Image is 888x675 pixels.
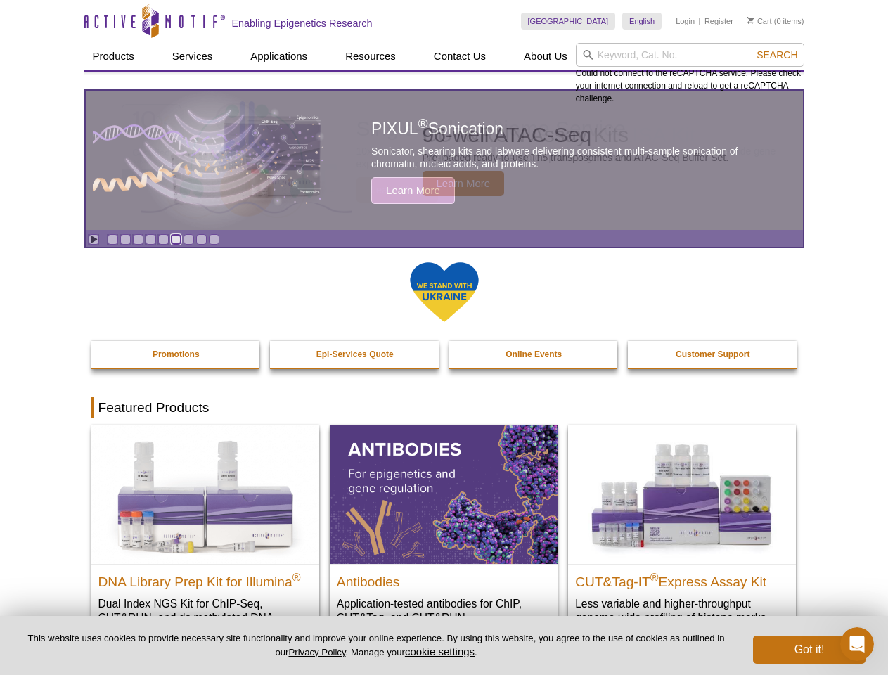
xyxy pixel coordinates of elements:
img: CUT&Tag-IT® Express Assay Kit [568,425,796,563]
a: Contact Us [425,43,494,70]
a: Go to slide 1 [108,234,118,245]
p: Sonicator, shearing kits and labware delivering consistent multi-sample sonication of chromatin, ... [371,145,771,170]
strong: Promotions [153,349,200,359]
a: Services [164,43,221,70]
span: Learn More [371,177,455,204]
h2: CUT&Tag-IT Express Assay Kit [575,568,789,589]
a: PIXUL sonication PIXUL®Sonication Sonicator, shearing kits and labware delivering consistent mult... [86,91,803,230]
span: Search [757,49,797,60]
h2: DNA Library Prep Kit for Illumina [98,568,312,589]
button: Got it! [753,636,866,664]
a: Privacy Policy [288,647,345,657]
a: English [622,13,662,30]
a: Resources [337,43,404,70]
sup: ® [418,117,428,131]
strong: Customer Support [676,349,749,359]
a: Go to slide 6 [171,234,181,245]
a: Products [84,43,143,70]
h2: Enabling Epigenetics Research [232,17,373,30]
p: Dual Index NGS Kit for ChIP-Seq, CUT&RUN, and ds methylated DNA assays. [98,596,312,639]
a: Toggle autoplay [89,234,99,245]
img: PIXUL sonication [93,90,325,231]
img: All Antibodies [330,425,558,563]
p: Less variable and higher-throughput genome-wide profiling of histone marks​. [575,596,789,625]
a: CUT&Tag-IT® Express Assay Kit CUT&Tag-IT®Express Assay Kit Less variable and higher-throughput ge... [568,425,796,638]
a: DNA Library Prep Kit for Illumina DNA Library Prep Kit for Illumina® Dual Index NGS Kit for ChIP-... [91,425,319,652]
a: Cart [747,16,772,26]
a: Go to slide 2 [120,234,131,245]
a: Go to slide 4 [146,234,156,245]
a: Go to slide 3 [133,234,143,245]
img: DNA Library Prep Kit for Illumina [91,425,319,563]
img: We Stand With Ukraine [409,261,480,323]
a: Online Events [449,341,619,368]
a: Go to slide 8 [196,234,207,245]
a: Go to slide 5 [158,234,169,245]
img: Your Cart [747,17,754,24]
a: Go to slide 9 [209,234,219,245]
span: PIXUL Sonication [371,120,503,138]
sup: ® [292,571,301,583]
li: (0 items) [747,13,804,30]
sup: ® [650,571,659,583]
h2: Featured Products [91,397,797,418]
strong: Online Events [506,349,562,359]
a: Epi-Services Quote [270,341,440,368]
article: PIXUL Sonication [86,91,803,230]
input: Keyword, Cat. No. [576,43,804,67]
button: cookie settings [405,645,475,657]
h2: Antibodies [337,568,551,589]
a: Promotions [91,341,262,368]
strong: Epi-Services Quote [316,349,394,359]
button: Search [752,49,802,61]
p: Application-tested antibodies for ChIP, CUT&Tag, and CUT&RUN. [337,596,551,625]
a: Customer Support [628,341,798,368]
div: Could not connect to the reCAPTCHA service. Please check your internet connection and reload to g... [576,43,804,105]
a: Applications [242,43,316,70]
a: About Us [515,43,576,70]
a: All Antibodies Antibodies Application-tested antibodies for ChIP, CUT&Tag, and CUT&RUN. [330,425,558,638]
a: Register [704,16,733,26]
a: Login [676,16,695,26]
a: [GEOGRAPHIC_DATA] [521,13,616,30]
a: Go to slide 7 [184,234,194,245]
li: | [699,13,701,30]
iframe: Intercom live chat [840,627,874,661]
p: This website uses cookies to provide necessary site functionality and improve your online experie... [22,632,730,659]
